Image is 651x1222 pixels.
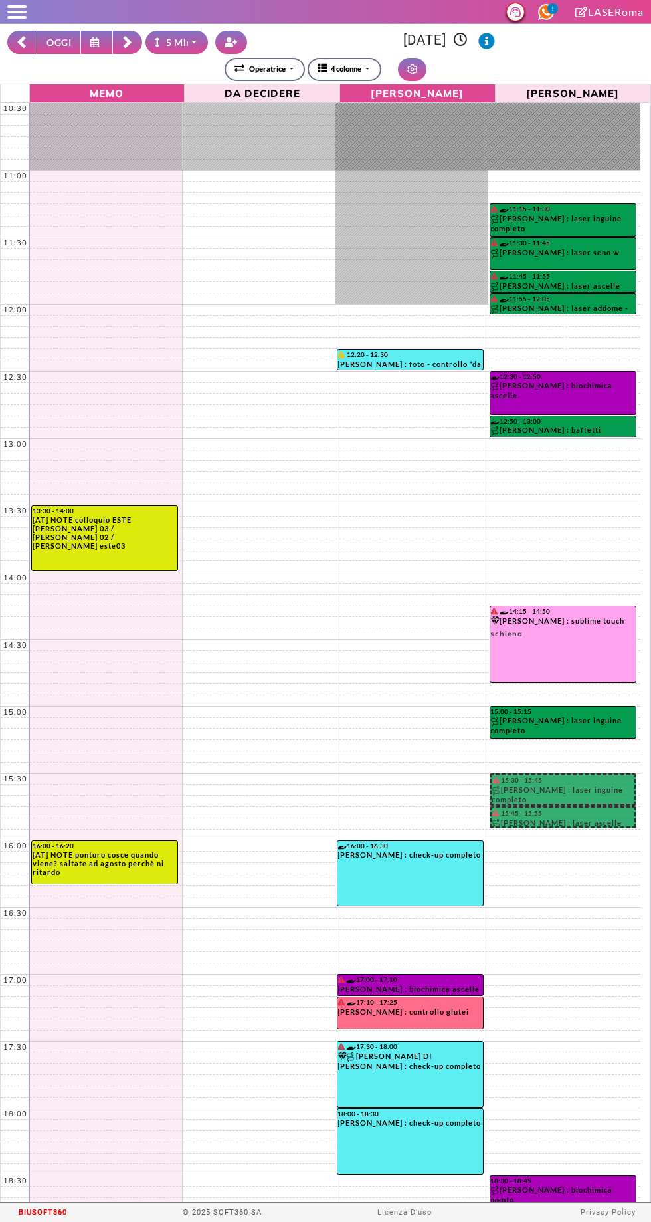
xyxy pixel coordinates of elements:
[491,426,636,437] div: [PERSON_NAME] : baffetti
[338,842,482,850] div: 16:00 - 16:30
[33,86,181,100] span: Memo
[491,607,636,616] div: 14:15 - 14:50
[492,785,634,804] div: [PERSON_NAME] : laser inguine completo
[491,205,636,213] div: 11:15 - 11:30
[155,35,204,49] div: 5 Minuti
[492,776,634,785] div: 15:30 - 15:45
[491,281,636,292] div: [PERSON_NAME] : laser ascelle
[338,998,482,1007] div: 17:10 - 17:25
[338,1043,345,1050] i: Il cliente ha degli insoluti
[338,350,482,359] div: 12:20 - 12:30
[491,608,498,614] i: Il cliente ha degli insoluti
[491,239,636,247] div: 11:30 - 11:45
[491,707,636,715] div: 15:00 - 15:15
[492,777,500,783] i: Il cliente ha degli insoluti
[581,1208,636,1217] a: Privacy Policy
[338,1110,482,1118] div: 18:00 - 18:30
[254,32,644,49] h3: [DATE]
[33,515,177,550] div: [AT] NOTE colloquio ESTE [PERSON_NAME] 03 / [PERSON_NAME] 02 / [PERSON_NAME] este03
[491,717,500,726] img: PERCORSO
[491,295,636,303] div: 11:55 - 12:05
[491,1185,636,1207] div: [PERSON_NAME] : biochimica mento
[491,248,636,262] div: [PERSON_NAME] : laser seno w
[343,86,492,100] span: [PERSON_NAME]
[33,507,177,515] div: 13:30 - 14:00
[1,506,30,515] div: 13:30
[491,1186,500,1195] img: PERCORSO
[33,850,177,876] div: [AT] NOTE ponturo cosce quando viene? saltate ad agosto perchè ni ritardo
[492,818,634,826] div: [PERSON_NAME] : laser ascelle
[338,999,345,1005] i: Il cliente ha degli insoluti
[1,171,30,180] div: 11:00
[1,573,30,582] div: 14:00
[491,426,500,435] img: PERCORSO
[338,360,482,370] div: [PERSON_NAME] : foto - controllo *da remoto* tramite foto
[575,5,644,18] a: LASERoma
[1,104,30,113] div: 10:30
[338,1042,482,1051] div: 17:30 - 18:00
[338,975,482,984] div: 17:00 - 17:10
[1,707,30,717] div: 15:00
[492,810,500,816] i: Il cliente ha degli insoluti
[338,1118,482,1131] div: [PERSON_NAME] : check-up completo
[338,351,345,358] i: Il cliente ha delle rate in scadenza
[1,841,30,850] div: 16:00
[491,214,636,236] div: [PERSON_NAME] : laser inguine completo
[491,417,636,425] div: 12:50 - 13:00
[491,295,498,302] i: Il cliente ha degli insoluti
[1,1109,30,1118] div: 18:00
[338,1052,482,1074] div: [PERSON_NAME] DI [PERSON_NAME] : check-up completo
[492,809,634,818] div: 15:45 - 15:55
[1,439,30,449] div: 13:00
[575,7,588,17] i: Clicca per andare alla pagina di firma
[377,1208,432,1217] a: Licenza D'uso
[37,31,81,54] button: OGGI
[491,616,500,625] i: Categoria cliente: Diamante
[1,774,30,783] div: 15:30
[1,1176,30,1185] div: 18:30
[491,205,498,212] i: Il cliente ha degli insoluti
[491,239,498,246] i: Il cliente ha degli insoluti
[347,1052,356,1062] img: PERCORSO
[338,985,482,995] div: [PERSON_NAME] : biochimica ascelle
[491,273,498,279] i: Il cliente ha degli insoluti
[492,786,502,795] img: PERCORSO
[492,819,502,828] img: PERCORSO
[491,1177,636,1185] div: 18:30 - 18:45
[491,305,500,314] img: PERCORSO
[491,372,636,380] div: 12:30 - 12:50
[1,975,30,985] div: 17:00
[491,282,500,291] img: PERCORSO
[188,86,336,100] span: Da Decidere
[338,1052,347,1060] i: Categoria cliente: Diamante
[491,625,636,638] span: schiena
[491,382,500,391] img: PERCORSO
[215,31,247,54] button: Crea nuovo contatto rapido
[1,1042,30,1052] div: 17:30
[491,616,636,638] div: [PERSON_NAME] : sublime touch
[491,215,500,224] img: PERCORSO
[1,908,30,917] div: 16:30
[1,372,30,382] div: 12:30
[491,249,500,258] img: PERCORSO
[1,640,30,650] div: 14:30
[491,304,636,314] div: [PERSON_NAME] : laser addome -w
[338,1007,482,1020] div: [PERSON_NAME] : controllo glutei
[499,86,647,100] span: [PERSON_NAME]
[491,272,636,281] div: 11:45 - 11:55
[338,850,482,863] div: [PERSON_NAME] : check-up completo
[33,842,177,850] div: 16:00 - 16:20
[491,381,636,404] div: [PERSON_NAME] : biochimica ascelle
[1,238,30,247] div: 11:30
[491,716,636,738] div: [PERSON_NAME] : laser inguine completo
[338,976,345,983] i: Il cliente ha degli insoluti
[1,305,30,314] div: 12:00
